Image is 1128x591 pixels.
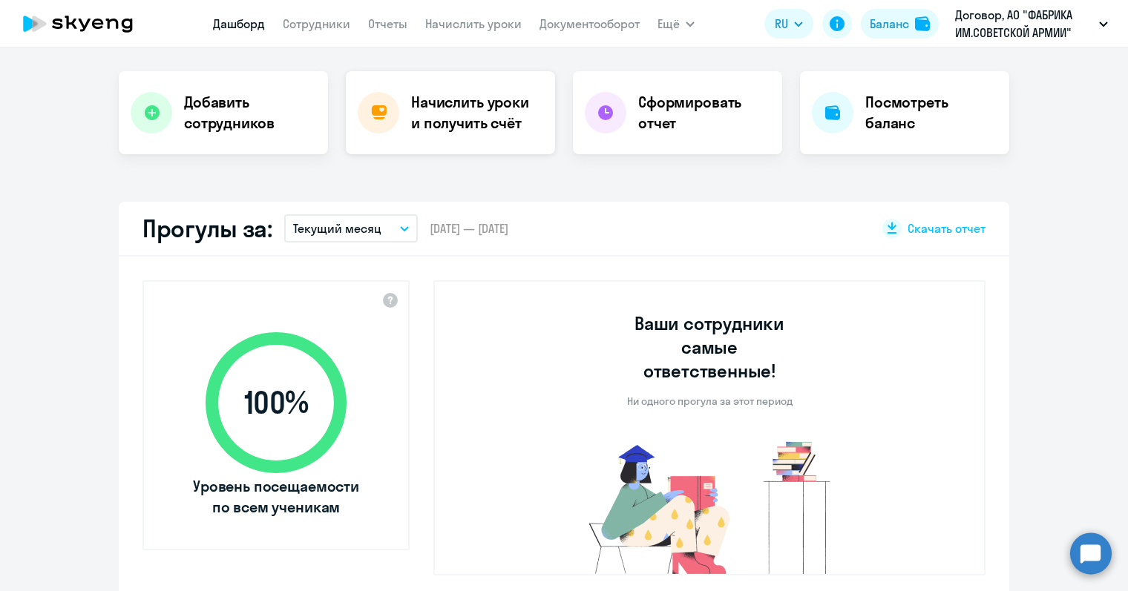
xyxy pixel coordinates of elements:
span: Ещё [658,15,680,33]
button: Балансbalance [861,9,939,39]
div: Баланс [870,15,909,33]
h2: Прогулы за: [142,214,272,243]
a: Начислить уроки [425,16,522,31]
p: Текущий месяц [293,219,381,237]
span: 100 % [191,385,361,420]
span: Скачать отчет [908,220,986,237]
button: Договор, АО "ФАБРИКА ИМ.СОВЕТСКОЙ АРМИИ" [948,6,1115,42]
h4: Добавить сотрудников [184,92,316,133]
span: RU [775,15,788,33]
p: Ни одного прогула за этот период [627,394,793,408]
img: balance [915,16,930,31]
button: Ещё [658,9,695,39]
h4: Сформировать отчет [638,92,770,133]
a: Дашборд [213,16,265,31]
button: Текущий месяц [284,214,418,242]
h3: Ваши сотрудники самые ответственные! [614,311,805,383]
a: Отчеты [368,16,407,31]
a: Сотрудники [283,16,350,31]
span: [DATE] — [DATE] [430,220,508,237]
img: no-truants [561,438,859,574]
button: RU [764,9,813,39]
a: Документооборот [540,16,640,31]
h4: Начислить уроки и получить счёт [411,92,540,133]
span: Уровень посещаемости по всем ученикам [191,476,361,518]
p: Договор, АО "ФАБРИКА ИМ.СОВЕТСКОЙ АРМИИ" [955,6,1093,42]
h4: Посмотреть баланс [865,92,997,133]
